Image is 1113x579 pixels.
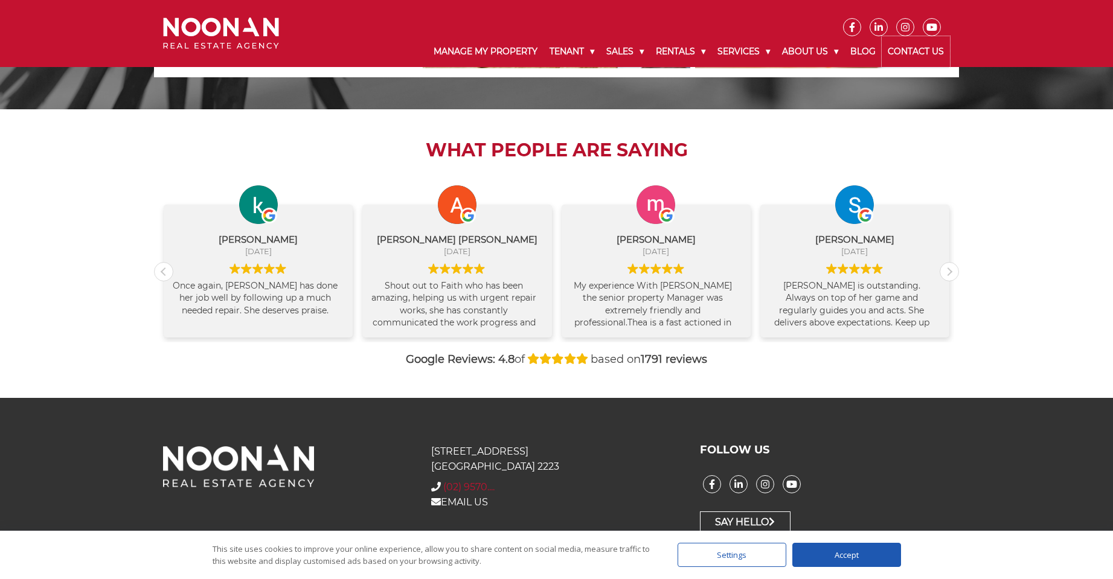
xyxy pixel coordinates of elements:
strong: 1791 reviews [641,353,707,366]
a: Contact Us [882,36,950,67]
img: Google [474,263,485,274]
a: Click to reveal phone number [443,481,495,493]
div: [PERSON_NAME] [571,233,742,246]
a: Manage My Property [428,36,544,67]
strong: 4.8 [498,353,515,366]
img: Google [673,263,684,274]
img: marlyn whitworth profile picture [637,185,675,224]
div: My experience With [PERSON_NAME] the senior property Manager was extremely friendly and professio... [571,280,742,328]
a: Blog [844,36,882,67]
div: [PERSON_NAME] [173,233,344,246]
img: Google [627,263,638,274]
img: Google [229,263,240,274]
div: [PERSON_NAME] is outstanding. Always on top of her game and regularly guides you and acts. She de... [769,280,940,328]
img: Google [463,263,473,274]
a: About Us [776,36,844,67]
img: Google [639,263,650,274]
img: Google [264,263,275,274]
img: Google [440,263,451,274]
img: Google [858,208,873,223]
div: This site uses cookies to improve your online experience, allow you to share content on social me... [213,543,653,567]
a: Tenant [544,36,600,67]
img: Google [428,263,439,274]
div: [DATE] [371,246,542,257]
img: Google [252,263,263,274]
a: Rentals [650,36,711,67]
img: Google [838,263,848,274]
div: Next review [940,263,958,281]
img: Google [261,208,277,223]
img: Google [849,263,860,274]
p: [STREET_ADDRESS] [GEOGRAPHIC_DATA] 2223 [431,444,681,474]
a: Say Hello [700,511,791,533]
a: EMAIL US [431,496,488,508]
img: Google [861,263,871,274]
div: [PERSON_NAME] [PERSON_NAME] [371,233,542,246]
span: of [498,353,525,366]
img: Google [826,263,837,274]
span: (02) 9570.... [443,481,495,493]
h3: FOLLOW US [700,444,950,457]
img: Google [872,263,883,274]
div: Shout out to Faith who has been amazing, helping us with urgent repair works, she has constantly ... [371,280,542,328]
div: [DATE] [571,246,742,257]
div: Accept [792,543,901,567]
img: Google [662,263,673,274]
img: Google [275,263,286,274]
a: Sales [600,36,650,67]
div: Once again, [PERSON_NAME] has done her job well by following up a much needed repair. She deserve... [173,280,344,328]
img: Salni Pillay profile picture [835,185,874,224]
div: [PERSON_NAME] [769,233,940,246]
img: Google [650,263,661,274]
span: based on [591,353,707,366]
div: [DATE] [769,246,940,257]
strong: Google Reviews: [406,353,495,366]
img: Google [241,263,252,274]
div: Settings [678,543,786,567]
div: Previous review [155,263,173,281]
img: kevin foo profile picture [239,185,278,224]
img: Google [460,208,476,223]
img: Noonan Real Estate Agency [163,18,279,50]
img: Ashim Budhathoki chhetri profile picture [438,185,476,224]
div: [DATE] [173,246,344,257]
img: Google [659,208,675,223]
a: Services [711,36,776,67]
h2: What People are Saying [154,139,959,161]
img: Google [451,263,462,274]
